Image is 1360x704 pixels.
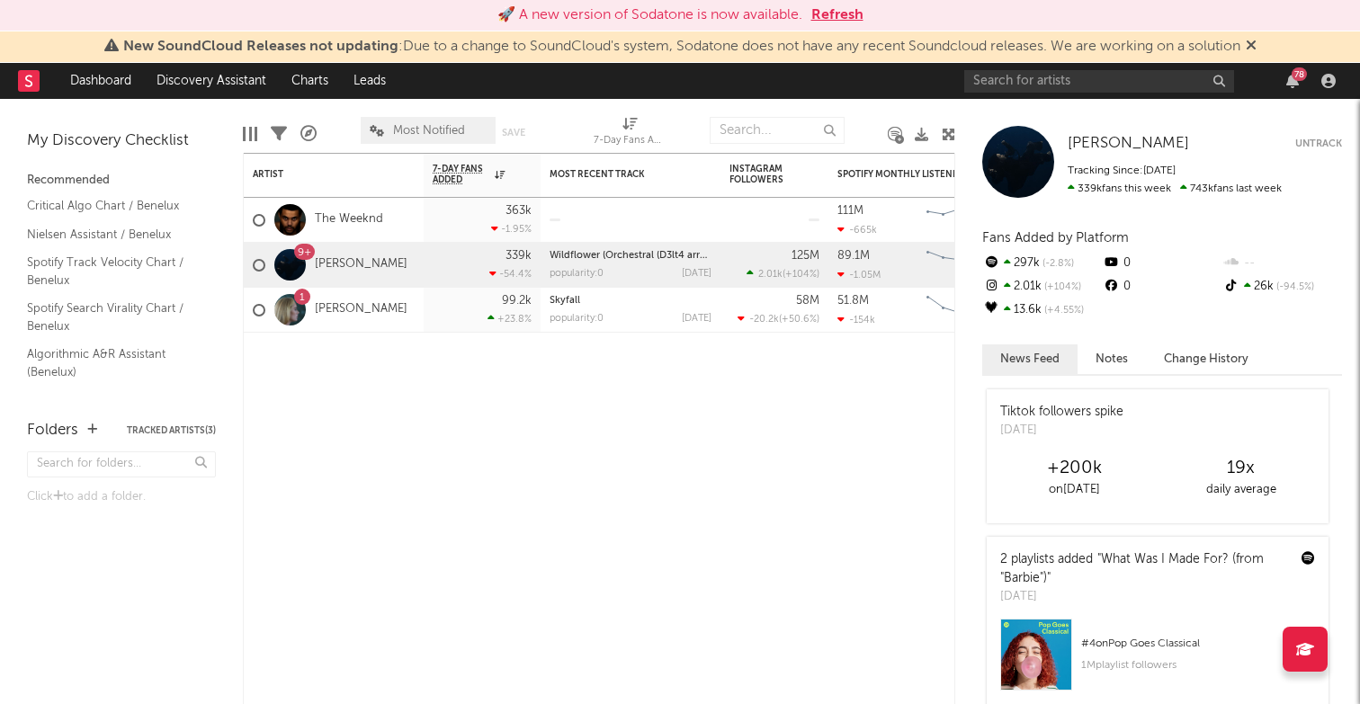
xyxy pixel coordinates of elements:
[27,130,216,152] div: My Discovery Checklist
[506,205,532,217] div: 363k
[1102,252,1221,275] div: 0
[918,243,999,288] svg: Chart title
[27,253,198,290] a: Spotify Track Velocity Chart / Benelux
[796,295,819,307] div: 58M
[792,250,819,262] div: 125M
[1081,633,1315,655] div: # 4 on Pop Goes Classical
[341,63,398,99] a: Leads
[27,225,198,245] a: Nielsen Assistant / Benelux
[502,295,532,307] div: 99.2k
[594,108,666,160] div: 7-Day Fans Added (7-Day Fans Added)
[738,313,819,325] div: ( )
[315,212,383,227] a: The Weeknd
[749,315,779,325] span: -20.2k
[747,268,819,280] div: ( )
[837,205,863,217] div: 111M
[27,196,198,216] a: Critical Algo Chart / Benelux
[991,458,1158,479] div: +200k
[782,315,817,325] span: +50.6 %
[758,270,783,280] span: 2.01k
[1292,67,1307,81] div: 78
[982,299,1102,322] div: 13.6k
[710,117,845,144] input: Search...
[1081,655,1315,676] div: 1M playlist followers
[1102,275,1221,299] div: 0
[1078,344,1146,374] button: Notes
[1286,74,1299,88] button: 78
[1222,275,1342,299] div: 26k
[315,302,407,317] a: [PERSON_NAME]
[1000,550,1288,588] div: 2 playlists added
[279,63,341,99] a: Charts
[987,619,1329,704] a: #4onPop Goes Classical1Mplaylist followers
[550,296,711,306] div: Skyfall
[253,169,388,180] div: Artist
[27,344,198,381] a: Algorithmic A&R Assistant (Benelux)
[550,269,604,279] div: popularity: 0
[785,270,817,280] span: +104 %
[1042,282,1081,292] span: +104 %
[1146,344,1266,374] button: Change History
[1158,479,1324,501] div: daily average
[982,252,1102,275] div: 297k
[550,251,723,261] a: Wildflower (Orchestral (D3lt4 arrang.)
[1246,40,1257,54] span: Dismiss
[1068,183,1171,194] span: 339k fans this week
[58,63,144,99] a: Dashboard
[27,420,78,441] div: Folders
[1274,282,1314,292] span: -94.5 %
[837,269,881,281] div: -1.05M
[1040,259,1074,269] span: -2.8 %
[497,4,802,26] div: 🚀 A new version of Sodatone is now available.
[506,250,532,262] div: 339k
[433,164,490,185] span: 7-Day Fans Added
[489,268,532,280] div: -54.4 %
[1158,458,1324,479] div: 19 x
[1222,252,1342,275] div: --
[1068,135,1189,153] a: [PERSON_NAME]
[1000,588,1288,606] div: [DATE]
[123,40,398,54] span: New SoundCloud Releases not updating
[315,257,407,272] a: [PERSON_NAME]
[982,231,1129,245] span: Fans Added by Platform
[491,223,532,235] div: -1.95 %
[594,130,666,152] div: 7-Day Fans Added (7-Day Fans Added)
[682,269,711,279] div: [DATE]
[1042,306,1084,316] span: +4.55 %
[300,108,317,160] div: A&R Pipeline
[127,426,216,435] button: Tracked Artists(3)
[982,275,1102,299] div: 2.01k
[982,344,1078,374] button: News Feed
[271,108,287,160] div: Filters
[393,125,465,137] span: Most Notified
[991,479,1158,501] div: on [DATE]
[964,70,1234,93] input: Search for artists
[488,313,532,325] div: +23.8 %
[27,486,216,508] div: Click to add a folder.
[1295,135,1342,153] button: Untrack
[550,296,580,306] a: Skyfall
[123,40,1240,54] span: : Due to a change to SoundCloud's system, Sodatone does not have any recent Soundcloud releases. ...
[1068,165,1176,176] span: Tracking Since: [DATE]
[1000,422,1123,440] div: [DATE]
[682,314,711,324] div: [DATE]
[918,198,999,243] svg: Chart title
[27,451,216,477] input: Search for folders...
[837,314,875,325] div: -154k
[502,128,525,138] button: Save
[1000,403,1123,422] div: Tiktok followers spike
[918,288,999,333] svg: Chart title
[1068,136,1189,151] span: [PERSON_NAME]
[1000,553,1264,584] a: "What Was I Made For? (from "Barbie")"
[811,4,863,26] button: Refresh
[837,224,877,236] div: -665k
[144,63,279,99] a: Discovery Assistant
[729,164,792,185] div: Instagram Followers
[243,108,257,160] div: Edit Columns
[550,251,711,261] div: Wildflower (Orchestral (D3lt4 arrang.)
[550,314,604,324] div: popularity: 0
[837,169,972,180] div: Spotify Monthly Listeners
[837,295,869,307] div: 51.8M
[837,250,870,262] div: 89.1M
[27,170,216,192] div: Recommended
